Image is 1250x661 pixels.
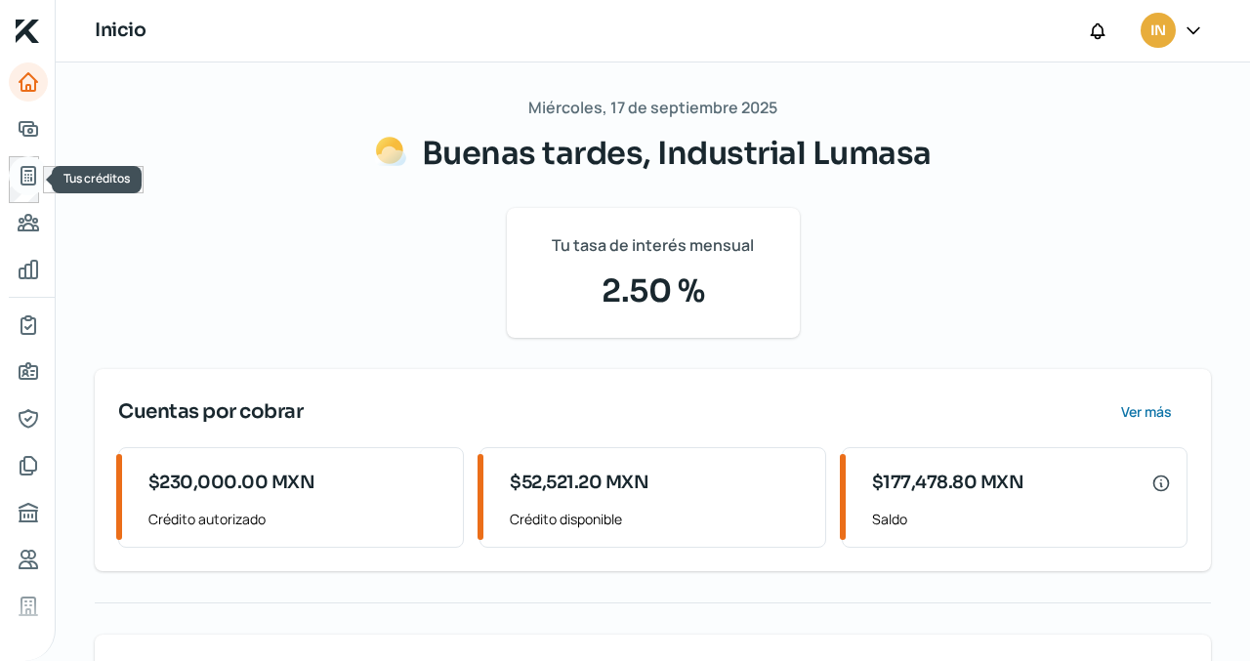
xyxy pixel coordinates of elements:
span: Buenas tardes, Industrial Lumasa [422,134,932,173]
a: Industria [9,587,48,626]
span: IN [1150,20,1165,43]
span: Cuentas por cobrar [118,397,303,427]
img: Saludos [375,136,406,167]
h1: Inicio [95,17,146,45]
span: Miércoles, 17 de septiembre 2025 [528,94,777,122]
span: Saldo [872,507,1171,531]
a: Buró de crédito [9,493,48,532]
span: Tus créditos [63,170,130,186]
a: Mi contrato [9,306,48,345]
span: Ver más [1121,405,1172,419]
a: Adelantar facturas [9,109,48,148]
a: Referencias [9,540,48,579]
span: Crédito disponible [510,507,809,531]
button: Ver más [1104,392,1187,432]
span: $52,521.20 MXN [510,470,648,496]
a: Mis finanzas [9,250,48,289]
a: Tus créditos [9,156,48,195]
span: Tu tasa de interés mensual [552,231,754,260]
a: Inicio [9,62,48,102]
a: Documentos [9,446,48,485]
a: Pago a proveedores [9,203,48,242]
span: Crédito autorizado [148,507,447,531]
span: 2.50 % [530,268,776,314]
a: Información general [9,352,48,392]
span: $177,478.80 MXN [872,470,1024,496]
a: Representantes [9,399,48,438]
span: $230,000.00 MXN [148,470,315,496]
